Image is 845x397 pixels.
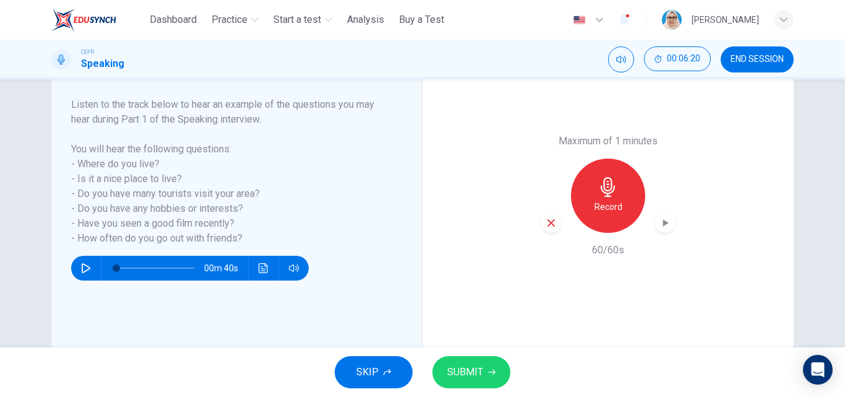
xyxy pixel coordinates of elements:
[692,12,759,27] div: [PERSON_NAME]
[608,46,634,72] div: Mute
[644,46,711,71] button: 00:06:20
[212,12,247,27] span: Practice
[644,46,711,72] div: Hide
[145,9,202,31] button: Dashboard
[662,10,682,30] img: Profile picture
[81,56,124,71] h1: Speaking
[347,12,384,27] span: Analysis
[273,12,321,27] span: Start a test
[81,48,94,56] span: CEFR
[731,55,784,64] span: END SESSION
[150,12,197,27] span: Dashboard
[432,356,510,388] button: SUBMIT
[592,243,624,258] h6: 60/60s
[71,97,387,246] h6: Listen to the track below to hear an example of the questions you may hear during Part 1 of the S...
[207,9,264,31] button: Practice
[803,355,833,385] div: Open Intercom Messenger
[559,134,658,149] h6: Maximum of 1 minutes
[572,15,587,25] img: en
[667,54,700,64] span: 00:06:20
[268,9,337,31] button: Start a test
[204,256,248,281] span: 00m 40s
[356,364,379,381] span: SKIP
[399,12,444,27] span: Buy a Test
[51,7,145,32] a: ELTC logo
[342,9,389,31] button: Analysis
[394,9,449,31] button: Buy a Test
[447,364,483,381] span: SUBMIT
[335,356,413,388] button: SKIP
[571,159,645,233] button: Record
[721,46,794,72] button: END SESSION
[254,256,273,281] button: Click to see the audio transcription
[51,7,116,32] img: ELTC logo
[594,199,622,214] h6: Record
